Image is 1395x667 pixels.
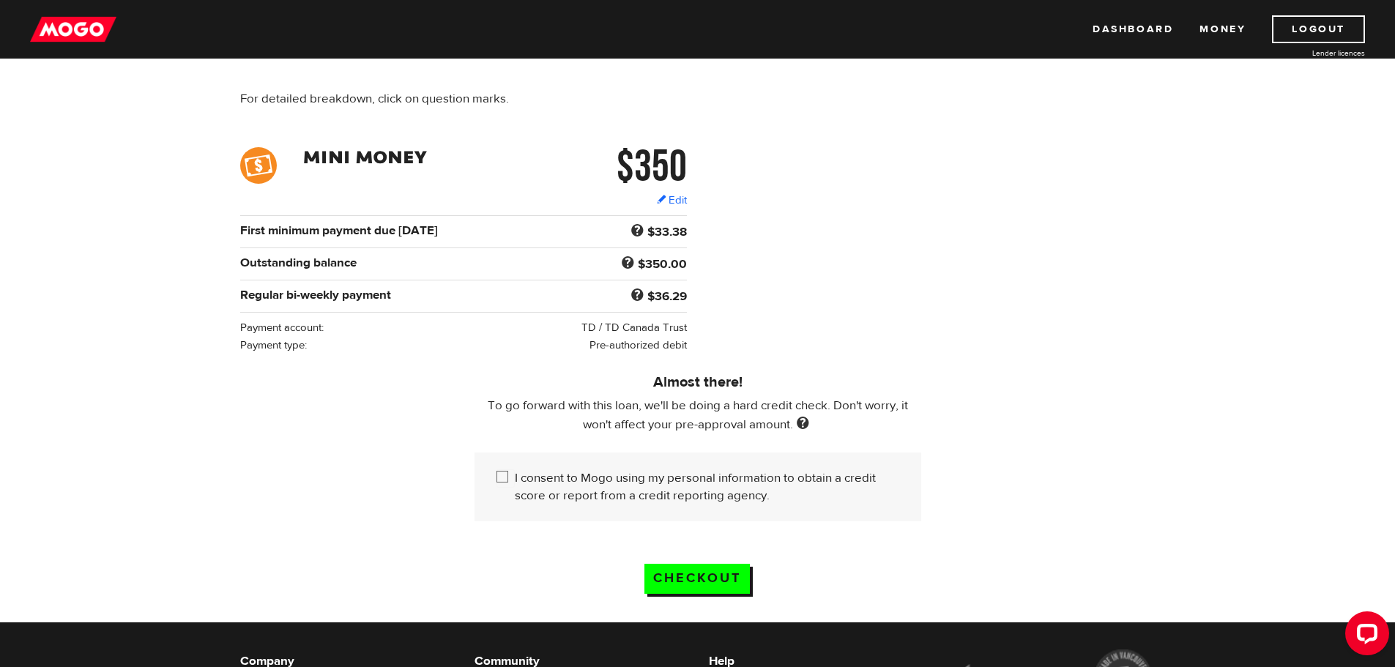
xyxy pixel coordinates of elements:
input: I consent to Mogo using my personal information to obtain a credit score or report from a credit ... [496,469,515,488]
b: First minimum payment due [DATE] [240,223,438,239]
span: TD / TD Canada Trust [581,321,687,335]
a: Lender licences [1255,48,1365,59]
b: Regular bi-weekly payment [240,287,391,303]
b: $350.00 [638,256,687,272]
b: Outstanding balance [240,255,357,271]
h5: Almost there! [475,373,921,391]
span: Pre-authorized debit [589,338,687,352]
b: $33.38 [647,224,687,240]
span: Payment account: [240,321,324,335]
a: Money [1199,15,1246,43]
img: mogo_logo-11ee424be714fa7cbb0f0f49df9e16ec.png [30,15,116,43]
b: $36.29 [647,288,687,305]
p: For detailed breakdown, click on question marks. [240,90,843,108]
iframe: LiveChat chat widget [1333,605,1395,667]
input: Checkout [644,564,750,594]
a: Dashboard [1093,15,1173,43]
a: Logout [1272,15,1365,43]
span: Payment type: [240,338,307,352]
span: To go forward with this loan, we'll be doing a hard credit check. Don't worry, it won't affect yo... [488,398,908,433]
h2: $350 [546,147,687,184]
label: I consent to Mogo using my personal information to obtain a credit score or report from a credit ... [515,469,899,504]
a: Edit [657,193,687,208]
